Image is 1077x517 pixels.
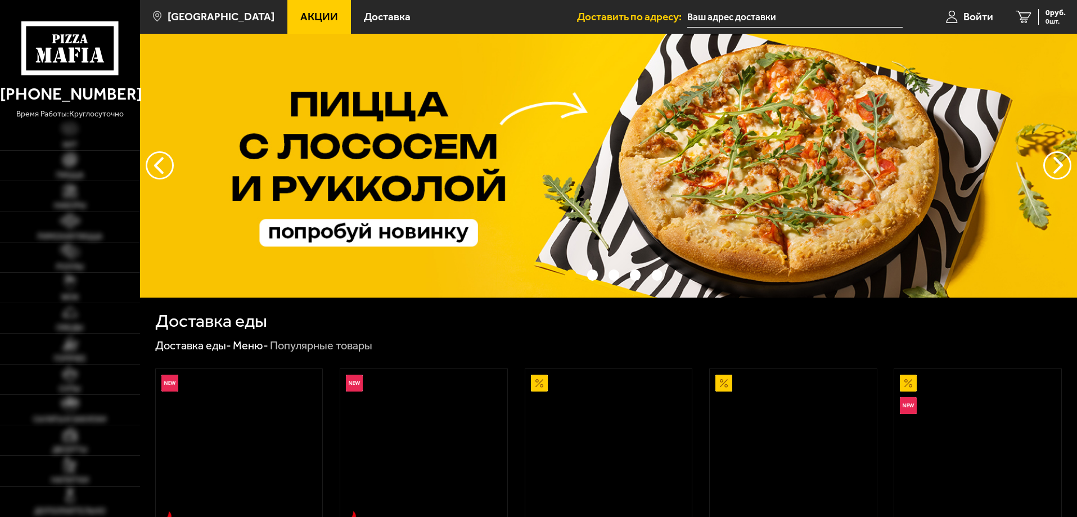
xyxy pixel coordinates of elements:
[346,375,363,392] img: Новинка
[715,375,732,392] img: Акционный
[233,339,268,352] a: Меню-
[61,294,79,302] span: WOK
[1046,9,1066,17] span: 0 руб.
[900,397,917,414] img: Новинка
[900,375,917,392] img: Акционный
[51,476,89,484] span: Напитки
[300,11,338,22] span: Акции
[33,416,106,424] span: Салаты и закуски
[146,151,174,179] button: следующий
[1046,18,1066,25] span: 0 шт.
[62,141,78,149] span: Хит
[1043,151,1071,179] button: предыдущий
[155,339,231,352] a: Доставка еды-
[565,269,576,280] button: точки переключения
[59,385,80,393] span: Супы
[56,172,84,179] span: Пицца
[54,355,86,363] span: Горячее
[270,339,372,353] div: Популярные товары
[34,507,106,515] span: Дополнительно
[587,269,598,280] button: точки переключения
[161,375,178,392] img: Новинка
[652,269,663,280] button: точки переключения
[609,269,619,280] button: точки переключения
[155,312,267,330] h1: Доставка еды
[963,11,993,22] span: Войти
[54,202,86,210] span: Наборы
[531,375,548,392] img: Акционный
[56,263,84,271] span: Роллы
[38,233,102,241] span: Римская пицца
[56,324,83,332] span: Обеды
[364,11,411,22] span: Доставка
[168,11,274,22] span: [GEOGRAPHIC_DATA]
[687,7,903,28] input: Ваш адрес доставки
[577,11,687,22] span: Доставить по адресу:
[630,269,641,280] button: точки переключения
[52,446,87,454] span: Десерты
